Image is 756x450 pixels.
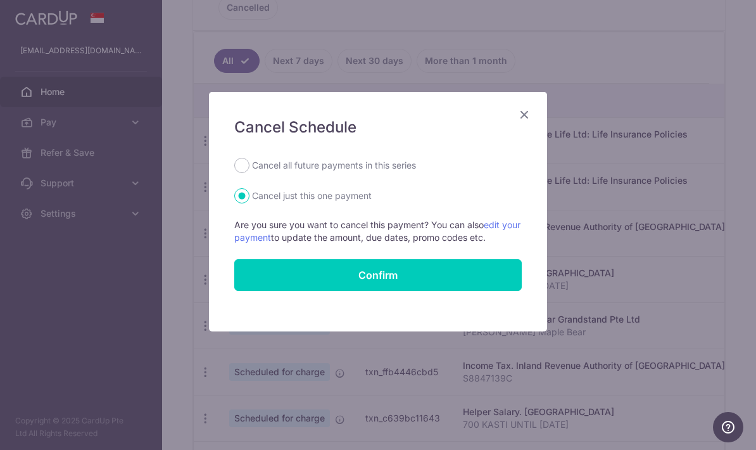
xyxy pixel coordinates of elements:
[517,107,532,122] button: Close
[713,412,743,444] iframe: Opens a widget where you can find more information
[234,219,522,244] p: Are you sure you want to cancel this payment? You can also to update the amount, due dates, promo...
[234,259,522,291] button: Confirm
[252,188,372,203] label: Cancel just this one payment
[234,117,522,138] h5: Cancel Schedule
[252,158,416,173] label: Cancel all future payments in this series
